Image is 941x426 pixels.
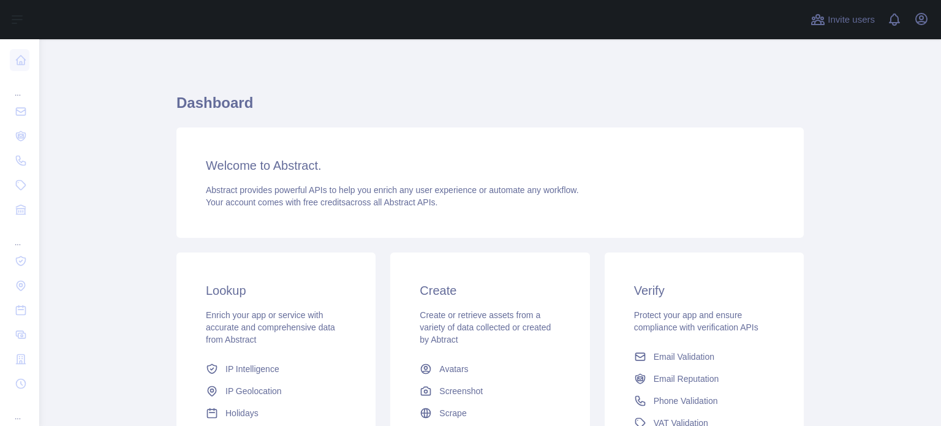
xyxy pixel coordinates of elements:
[654,395,718,407] span: Phone Validation
[828,13,875,27] span: Invite users
[654,351,714,363] span: Email Validation
[415,402,565,424] a: Scrape
[439,385,483,397] span: Screenshot
[654,373,719,385] span: Email Reputation
[439,407,466,419] span: Scrape
[439,363,468,375] span: Avatars
[225,363,279,375] span: IP Intelligence
[415,380,565,402] a: Screenshot
[176,93,804,123] h1: Dashboard
[629,368,779,390] a: Email Reputation
[10,223,29,248] div: ...
[201,358,351,380] a: IP Intelligence
[415,358,565,380] a: Avatars
[629,346,779,368] a: Email Validation
[225,407,259,419] span: Holidays
[206,185,579,195] span: Abstract provides powerful APIs to help you enrich any user experience or automate any workflow.
[206,282,346,299] h3: Lookup
[634,310,758,332] span: Protect your app and ensure compliance with verification APIs
[206,310,335,344] span: Enrich your app or service with accurate and comprehensive data from Abstract
[10,74,29,98] div: ...
[629,390,779,412] a: Phone Validation
[808,10,877,29] button: Invite users
[201,380,351,402] a: IP Geolocation
[10,397,29,422] div: ...
[303,197,346,207] span: free credits
[201,402,351,424] a: Holidays
[634,282,774,299] h3: Verify
[420,310,551,344] span: Create or retrieve assets from a variety of data collected or created by Abtract
[206,157,774,174] h3: Welcome to Abstract.
[225,385,282,397] span: IP Geolocation
[420,282,560,299] h3: Create
[206,197,437,207] span: Your account comes with across all Abstract APIs.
